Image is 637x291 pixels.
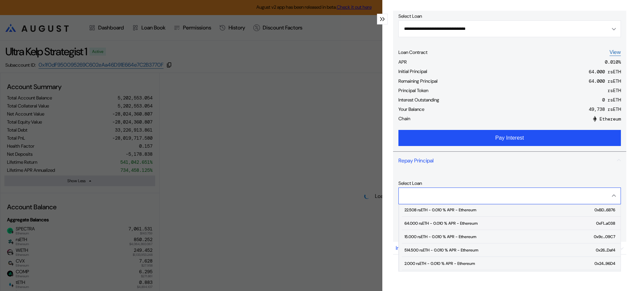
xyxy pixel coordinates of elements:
[398,157,434,164] div: Repay Principal
[589,106,621,112] div: 49,738 rsETH
[404,248,478,252] div: 514.500 rsETH - 0.010 % APR - Ethereum
[594,261,615,266] div: 0x24...96D4
[398,116,410,122] div: Chain
[398,188,621,204] button: Close menu
[404,208,476,212] div: 22.508 rsETH - 0.010 % APR - Ethereum
[396,244,448,251] div: Increase Loan Principal
[399,217,621,230] button: 64.000 rsETH - 0.010 % APR - Ethereum0xF1...a038
[398,20,621,37] button: Open menu
[398,106,424,112] div: Your Balance
[399,203,621,217] button: 22.508 rsETH - 0.010 % APR - Ethereum0xBD...6B76
[398,59,407,65] div: APR
[610,49,621,56] a: View
[398,130,621,146] button: Pay Interest
[399,243,621,257] button: 514.500 rsETH - 0.010 % APR - Ethereum0x26...Daf4
[398,97,439,103] div: Interest Outstanding
[404,261,475,266] div: 2.000 rsETH - 0.010 % APR - Ethereum
[608,87,621,93] div: rsETH
[602,97,621,103] div: 0 rsETH
[399,230,621,243] button: 15.000 rsETH - 0.010 % APR - Ethereum0x9c...09C7
[589,69,621,75] div: 64.000 rsETH
[399,270,621,284] button: 901.000 rsETH - 0.010 % APR - Ethereum0xc0...1db9
[596,248,615,252] div: 0x26...Daf4
[399,257,621,270] button: 2.000 rsETH - 0.010 % APR - Ethereum0x24...96D4
[398,180,621,186] div: Select Loan
[398,78,438,84] div: Remaining Principal
[605,59,621,65] div: 0.010 %
[398,87,428,93] div: Principal Token
[398,68,427,74] div: Initial Principal
[398,13,621,19] div: Select Loan
[404,221,477,226] div: 64.000 rsETH - 0.010 % APR - Ethereum
[594,234,615,239] div: 0x9c...09C7
[594,208,615,212] div: 0xBD...6B76
[592,116,598,122] img: 1
[589,78,621,84] div: 64.000 rsETH
[596,221,615,226] div: 0xF1...a038
[398,49,428,55] div: Loan Contract
[404,234,476,239] div: 15.000 rsETH - 0.010 % APR - Ethereum
[592,116,621,122] div: Ethereum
